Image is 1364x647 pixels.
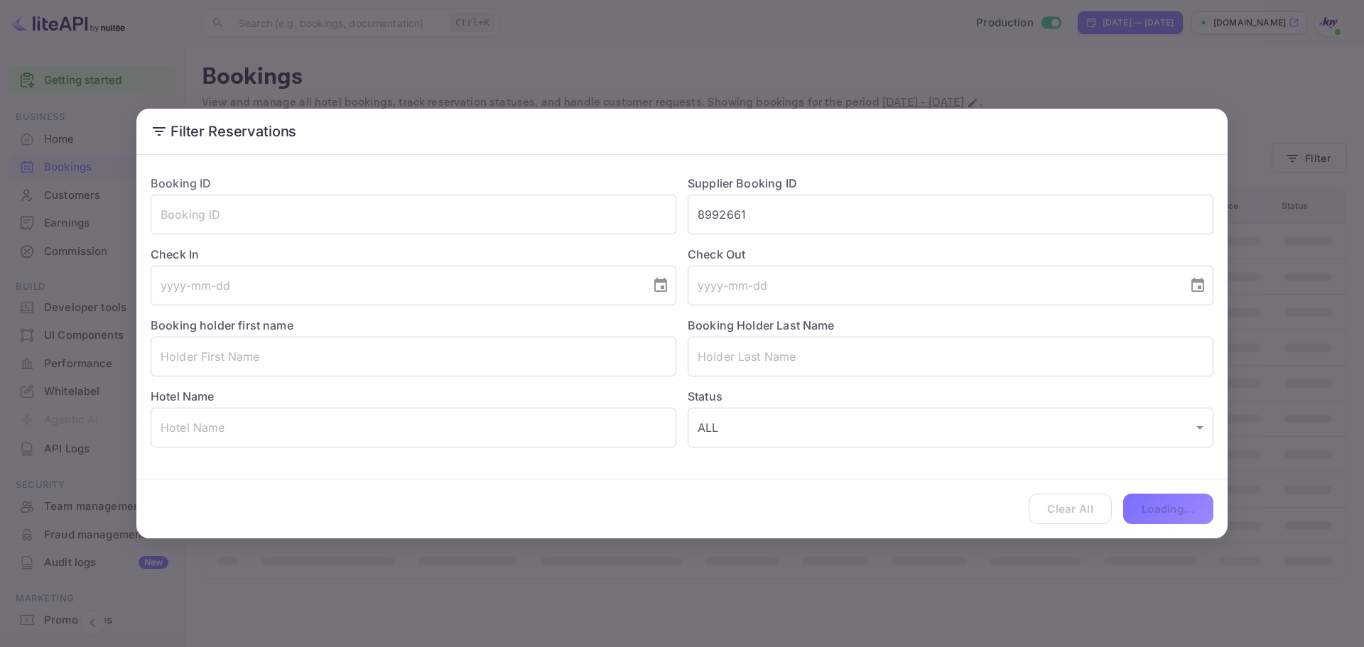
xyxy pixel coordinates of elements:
[688,388,1213,405] label: Status
[688,195,1213,234] input: Supplier Booking ID
[688,337,1213,376] input: Holder Last Name
[151,318,293,332] label: Booking holder first name
[646,271,675,300] button: Choose date
[688,246,1213,263] label: Check Out
[151,195,676,234] input: Booking ID
[151,389,215,403] label: Hotel Name
[688,408,1213,447] div: ALL
[151,266,641,305] input: yyyy-mm-dd
[688,318,835,332] label: Booking Holder Last Name
[151,246,676,263] label: Check In
[151,408,676,447] input: Hotel Name
[1184,271,1212,300] button: Choose date
[151,337,676,376] input: Holder First Name
[136,109,1228,154] h2: Filter Reservations
[688,266,1178,305] input: yyyy-mm-dd
[688,176,797,190] label: Supplier Booking ID
[151,176,212,190] label: Booking ID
